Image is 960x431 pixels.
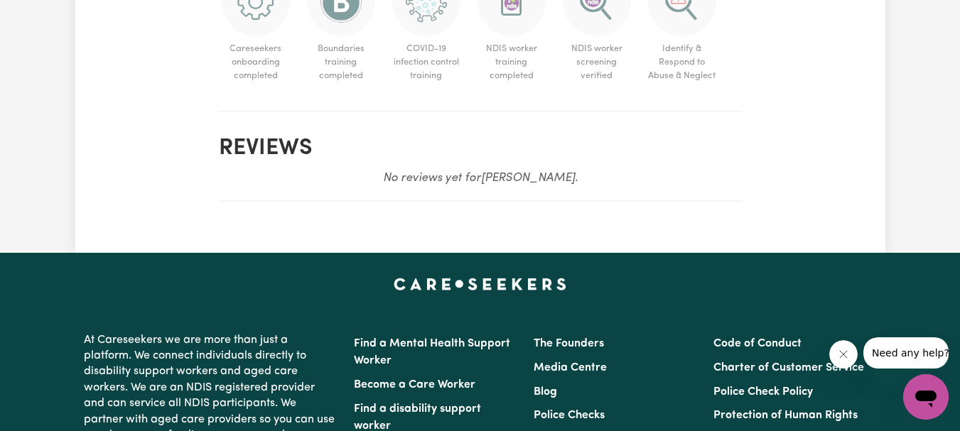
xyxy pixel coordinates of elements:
[713,410,858,421] a: Protection of Human Rights
[534,362,607,373] a: Media Centre
[534,386,557,398] a: Blog
[903,374,949,420] iframe: Button to launch messaging window
[534,338,604,349] a: The Founders
[219,135,742,162] h2: Reviews
[354,379,475,391] a: Become a Care Worker
[9,10,86,21] span: Need any help?
[645,36,719,89] span: Identify & Respond to Abuse & Neglect
[383,172,578,184] em: No reviews yet for [PERSON_NAME] .
[713,362,864,373] a: Charter of Customer Service
[354,338,510,366] a: Find a Mental Health Support Worker
[475,36,549,89] span: NDIS worker training completed
[304,36,378,89] span: Boundaries training completed
[219,36,293,89] span: Careseekers onboarding completed
[713,386,813,398] a: Police Check Policy
[829,340,858,369] iframe: Close message
[713,338,802,349] a: Code of Conduct
[534,410,605,421] a: Police Checks
[560,36,634,89] span: NDIS worker screening verified
[394,278,566,290] a: Careseekers home page
[863,337,949,369] iframe: Message from company
[389,36,463,89] span: COVID-19 infection control training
